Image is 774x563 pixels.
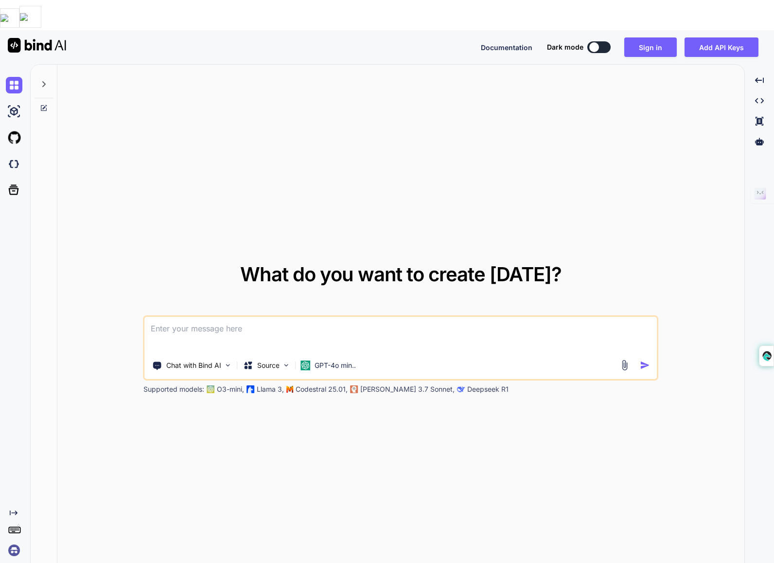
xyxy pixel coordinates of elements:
[287,386,294,393] img: Mistral-AI
[301,361,311,370] img: GPT-4o mini
[351,385,358,393] img: claude
[6,542,22,559] img: signin
[624,37,677,57] button: Sign in
[6,103,22,120] img: ai-studio
[467,384,509,394] p: Deepseek R1
[315,361,356,370] p: GPT-4o min..
[257,384,284,394] p: Llama 3,
[247,385,255,393] img: Llama2
[457,385,465,393] img: claude
[547,42,583,52] span: Dark mode
[685,37,758,57] button: Add API Keys
[207,385,215,393] img: GPT-4
[257,361,280,370] p: Source
[619,360,630,371] img: attachment
[6,77,22,93] img: chat
[240,262,562,286] span: What do you want to create [DATE]?
[640,360,650,370] img: icon
[296,384,348,394] p: Codestral 25.01,
[166,361,221,370] p: Chat with Bind AI
[224,361,232,369] img: Pick Tools
[360,384,455,394] p: [PERSON_NAME] 3.7 Sonnet,
[143,384,204,394] p: Supported models:
[217,384,244,394] p: O3-mini,
[282,361,291,369] img: Pick Models
[481,42,532,53] button: Documentation
[8,38,66,53] img: Bind AI
[481,43,532,52] span: Documentation
[6,129,22,146] img: githubLight
[6,156,22,172] img: darkCloudIdeIcon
